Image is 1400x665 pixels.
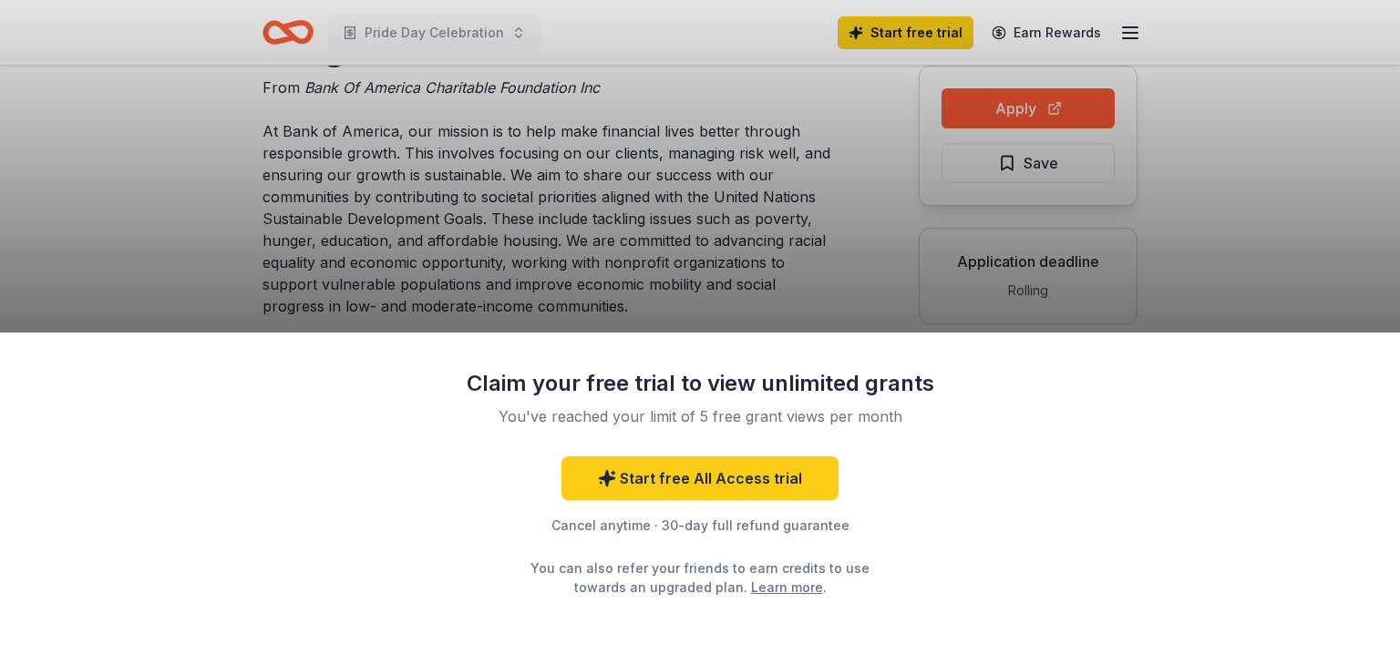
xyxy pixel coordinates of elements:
div: You've reached your limit of 5 free grant views per month [485,405,915,427]
div: Claim your free trial to view unlimited grants [463,369,937,398]
div: Cancel anytime · 30-day full refund guarantee [463,515,937,537]
div: You can also refer your friends to earn credits to use towards an upgraded plan. . [514,558,886,597]
a: Start free All Access trial [561,456,839,500]
a: Learn more [751,578,823,597]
